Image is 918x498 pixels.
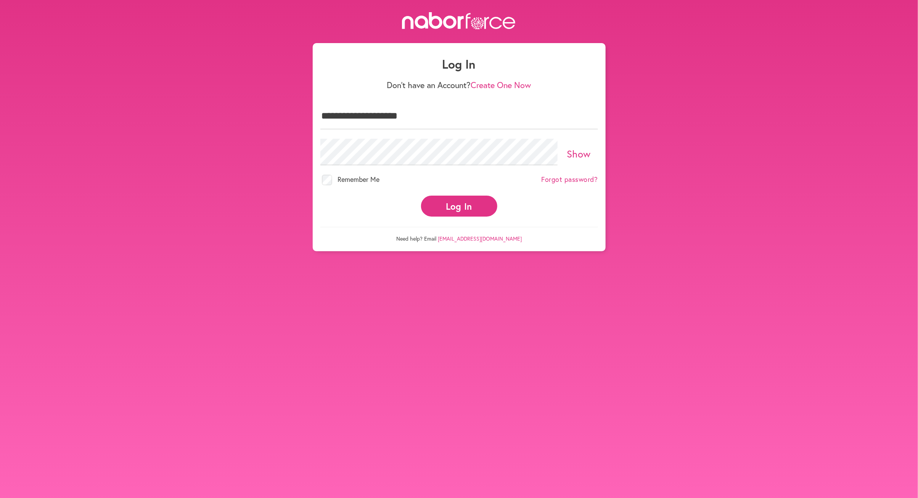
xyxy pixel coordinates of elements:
[421,196,497,217] button: Log In
[320,227,598,242] p: Need help? Email
[338,175,379,184] span: Remember Me
[438,235,522,242] a: [EMAIL_ADDRESS][DOMAIN_NAME]
[320,80,598,90] p: Don't have an Account?
[567,147,591,160] a: Show
[542,175,598,184] a: Forgot password?
[320,57,598,71] h1: Log In
[471,79,531,90] a: Create One Now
